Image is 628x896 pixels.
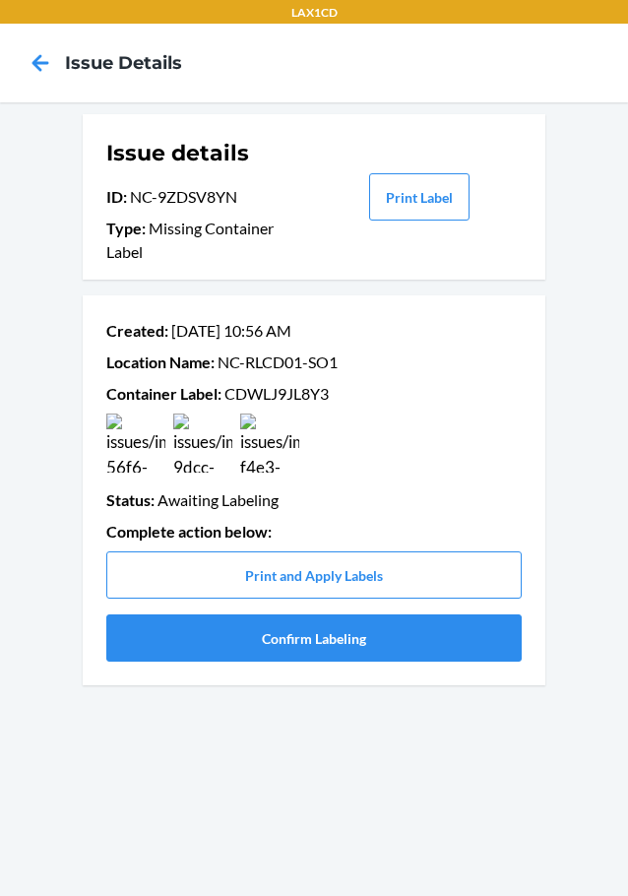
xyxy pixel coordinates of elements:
span: Status : [106,490,155,509]
span: Container Label : [106,384,221,403]
p: Missing Container Label [106,217,312,264]
img: issues/images/70bd954c-56f6-4dab-bb1d-921fe054e196.jpg [106,414,165,473]
p: NC-9ZDSV8YN [106,185,312,209]
p: LAX1CD [291,4,338,22]
span: Created : [106,321,168,340]
img: issues/images/6ea8ddc2-9dcc-4154-a771-53ae6ee48e72.jpg [173,414,232,473]
span: Type : [106,219,146,237]
button: Print and Apply Labels [106,551,522,599]
img: issues/images/3e93b5f7-f4e3-424d-a826-1894e8a2e307.jpg [240,414,299,473]
button: Confirm Labeling [106,614,522,662]
span: ID : [106,187,127,206]
h1: Issue details [106,138,312,169]
span: Complete action below : [106,522,272,541]
p: CDWLJ9JL8Y3 [106,382,522,406]
span: Location Name : [106,352,215,371]
button: Print Label [369,173,470,221]
h4: Issue details [65,50,182,76]
p: [DATE] 10:56 AM [106,319,522,343]
p: NC-RLCD01-SO1 [106,351,522,374]
p: Awaiting Labeling [106,488,522,512]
